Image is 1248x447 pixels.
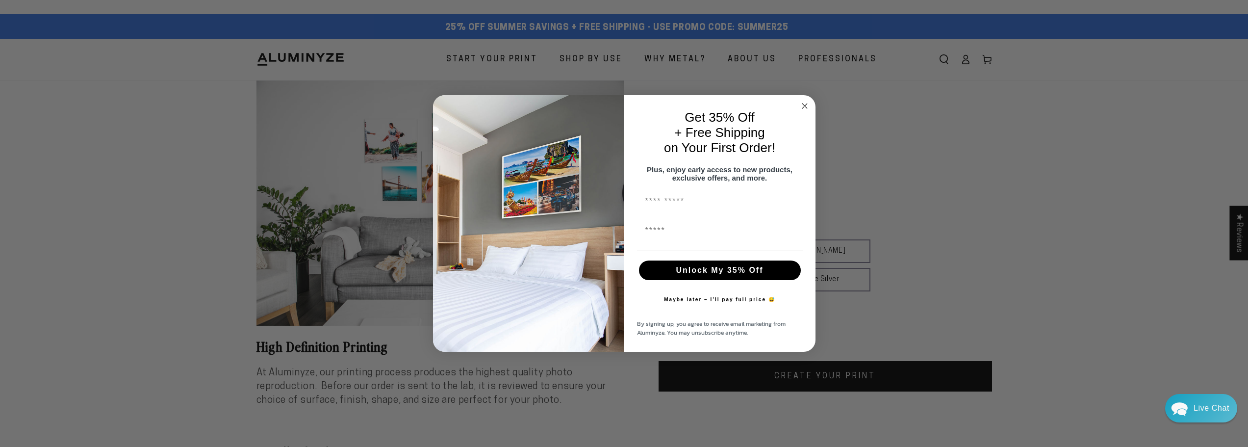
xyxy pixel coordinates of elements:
[685,110,755,125] span: Get 35% Off
[647,165,792,182] span: Plus, enjoy early access to new products, exclusive offers, and more.
[1194,394,1229,422] div: Contact Us Directly
[664,140,775,155] span: on Your First Order!
[637,319,786,337] span: By signing up, you agree to receive email marketing from Aluminyze. You may unsubscribe anytime.
[799,100,811,112] button: Close dialog
[674,125,764,140] span: + Free Shipping
[433,95,624,352] img: 728e4f65-7e6c-44e2-b7d1-0292a396982f.jpeg
[1165,394,1237,422] div: Chat widget toggle
[639,261,801,280] button: Unlock My 35% Off
[659,290,780,310] button: Maybe later – I’ll pay full price 😅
